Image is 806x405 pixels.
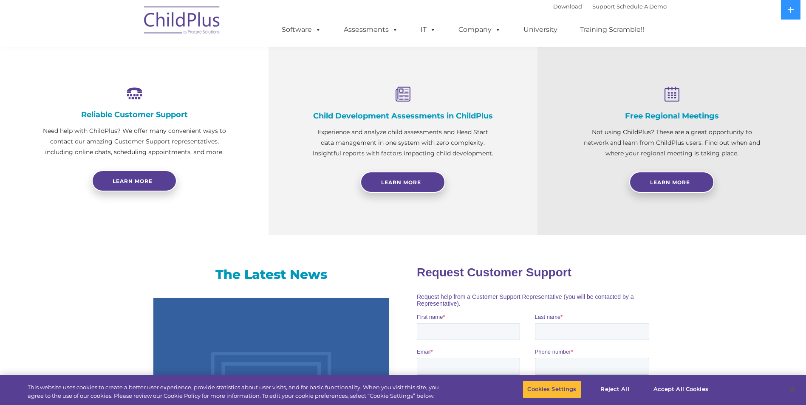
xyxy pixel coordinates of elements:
[311,111,495,121] h4: Child Development Assessments in ChildPlus
[153,266,389,283] h3: The Latest News
[580,127,764,159] p: Not using ChildPlus? These are a great opportunity to network and learn from ChildPlus users. Fin...
[360,172,445,193] a: Learn More
[335,21,407,38] a: Assessments
[617,3,667,10] a: Schedule A Demo
[140,0,225,43] img: ChildPlus by Procare Solutions
[649,380,713,398] button: Accept All Cookies
[42,126,226,157] p: Need help with ChildPlus? We offer many convenient ways to contact our amazing Customer Support r...
[28,383,443,400] div: This website uses cookies to create a better user experience, provide statistics about user visit...
[629,172,714,193] a: Learn More
[592,3,615,10] a: Support
[650,179,690,186] span: Learn More
[523,380,581,398] button: Cookies Settings
[783,380,802,399] button: Close
[311,127,495,159] p: Experience and analyze child assessments and Head Start data management in one system with zero c...
[580,111,764,121] h4: Free Regional Meetings
[515,21,566,38] a: University
[450,21,509,38] a: Company
[92,170,177,191] a: Learn more
[118,91,154,97] span: Phone number
[381,179,421,186] span: Learn More
[412,21,444,38] a: IT
[273,21,330,38] a: Software
[553,3,582,10] a: Download
[588,380,642,398] button: Reject All
[42,110,226,119] h4: Reliable Customer Support
[553,3,667,10] font: |
[571,21,653,38] a: Training Scramble!!
[113,178,153,184] span: Learn more
[118,56,144,62] span: Last name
